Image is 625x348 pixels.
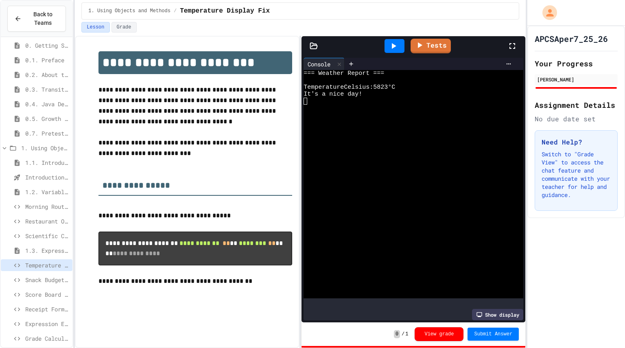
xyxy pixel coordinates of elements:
h2: Assignment Details [535,99,618,111]
span: 1.2. Variables and Data Types [25,188,69,196]
span: 0.4. Java Development Environments [25,100,69,108]
span: 1.3. Expressions and Output [New] [25,246,69,255]
span: Temperature Display Fix [25,261,69,269]
div: [PERSON_NAME] [537,76,615,83]
div: Console [304,58,345,70]
p: Switch to "Grade View" to access the chat feature and communicate with your teacher for help and ... [542,150,611,199]
span: 1.1. Introduction to Algorithms, Programming, and Compilers [25,158,69,167]
span: Back to Teams [26,10,59,27]
span: / [402,331,404,337]
span: / [174,8,177,14]
button: Grade [111,22,137,33]
button: Back to Teams [7,6,66,32]
span: 0. Getting Started [25,41,69,50]
span: Submit Answer [474,331,512,337]
div: Show display [472,309,523,320]
span: 0.5. Growth Mindset and Pair Programming [25,114,69,123]
div: No due date set [535,114,618,124]
button: View grade [415,327,463,341]
span: Restaurant Order System [25,217,69,225]
span: 0.7. Pretest for the AP CSA Exam [25,129,69,138]
span: Scientific Calculator [25,232,69,240]
span: Introduction to Algorithms, Programming, and Compilers [25,173,69,182]
span: 0.3. Transitioning from AP CSP to AP CSA [25,85,69,94]
span: Receipt Formatter [25,305,69,313]
span: 0 [394,330,400,338]
span: 0.1. Preface [25,56,69,64]
h1: APCSAper7_25_26 [535,33,608,44]
span: Morning Routine Fix [25,202,69,211]
span: Expression Evaluator Fix [25,320,69,328]
a: Tests [411,39,451,53]
span: Score Board Fixer [25,290,69,299]
span: Snack Budget Tracker [25,276,69,284]
div: My Account [534,3,559,22]
h3: Need Help? [542,137,611,147]
span: 1. Using Objects and Methods [21,144,69,152]
span: It's a nice day! [304,91,362,98]
button: Lesson [81,22,109,33]
button: Submit Answer [468,328,519,341]
span: TemperatureCelsius:5823°C [304,84,395,91]
span: === Weather Report === [304,70,384,77]
h2: Your Progress [535,58,618,69]
span: Grade Calculator Pro [25,334,69,343]
span: 1 [405,331,408,337]
span: 0.2. About the AP CSA Exam [25,70,69,79]
div: Console [304,60,334,68]
span: Temperature Display Fix [180,6,270,16]
span: 1. Using Objects and Methods [88,8,170,14]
